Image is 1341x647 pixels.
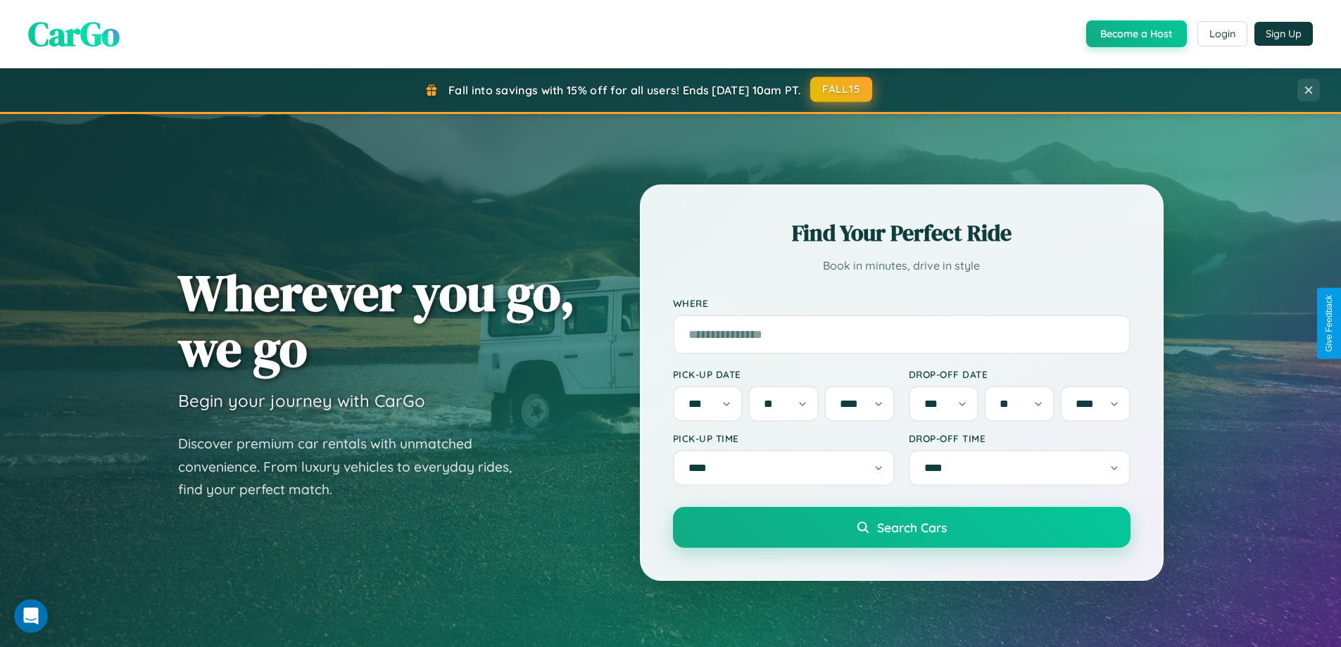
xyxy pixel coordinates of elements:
div: Give Feedback [1324,295,1334,352]
h2: Find Your Perfect Ride [673,218,1131,249]
h3: Begin your journey with CarGo [178,390,425,411]
label: Pick-up Time [673,432,895,444]
p: Book in minutes, drive in style [673,256,1131,276]
h1: Wherever you go, we go [178,265,575,376]
span: Search Cars [877,520,947,535]
span: Fall into savings with 15% off for all users! Ends [DATE] 10am PT. [448,83,801,97]
button: Sign Up [1254,22,1313,46]
button: Become a Host [1086,20,1187,47]
iframe: Intercom live chat [14,599,48,633]
button: FALL15 [810,77,872,102]
label: Drop-off Time [909,432,1131,444]
label: Where [673,297,1131,309]
label: Drop-off Date [909,368,1131,380]
label: Pick-up Date [673,368,895,380]
button: Login [1197,21,1247,46]
p: Discover premium car rentals with unmatched convenience. From luxury vehicles to everyday rides, ... [178,432,530,501]
span: CarGo [28,11,120,57]
button: Search Cars [673,507,1131,548]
